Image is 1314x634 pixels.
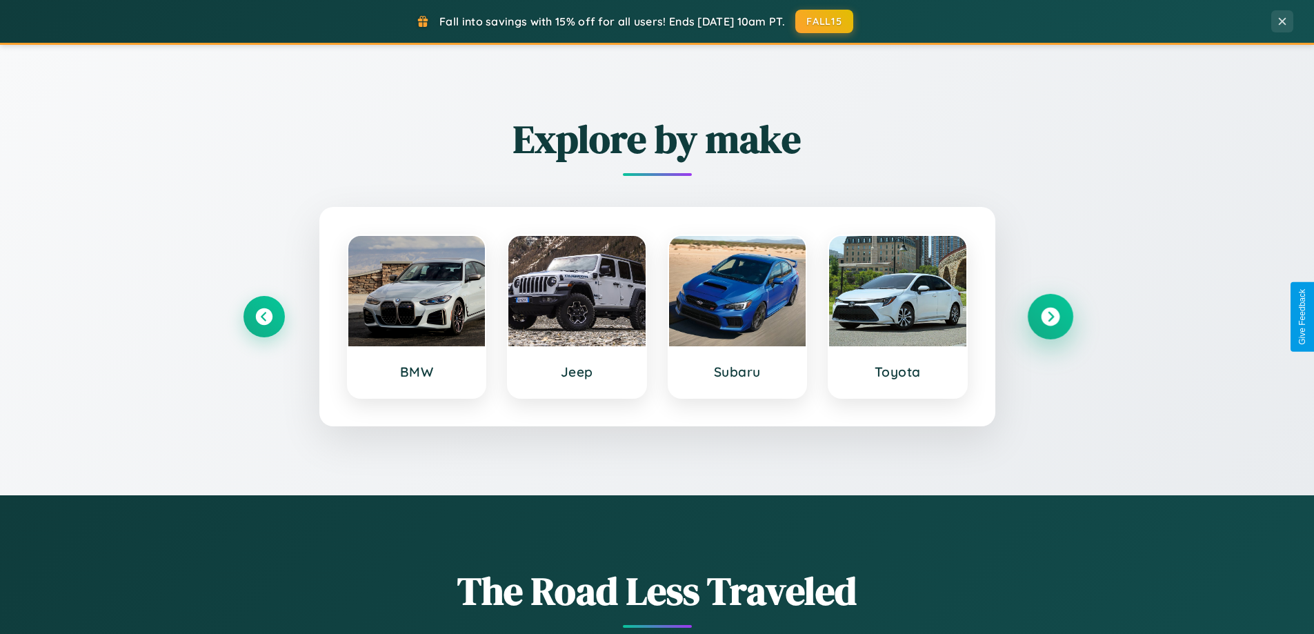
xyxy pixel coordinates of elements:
[362,364,472,380] h3: BMW
[843,364,953,380] h3: Toyota
[243,112,1071,166] h2: Explore by make
[683,364,793,380] h3: Subaru
[522,364,632,380] h3: Jeep
[439,14,785,28] span: Fall into savings with 15% off for all users! Ends [DATE] 10am PT.
[243,564,1071,617] h1: The Road Less Traveled
[1297,289,1307,345] div: Give Feedback
[795,10,853,33] button: FALL15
